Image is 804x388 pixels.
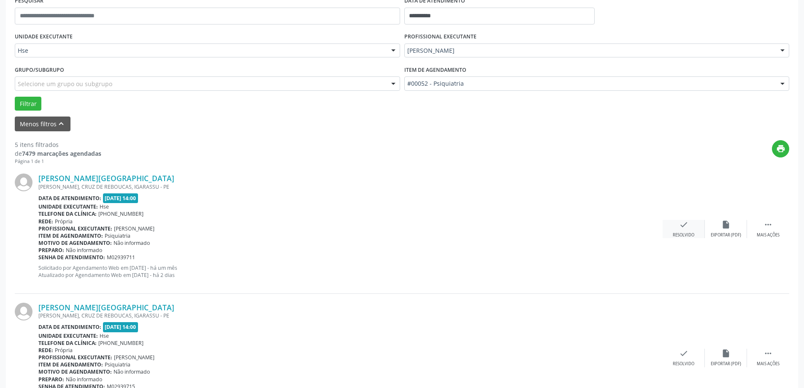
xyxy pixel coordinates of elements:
b: Rede: [38,347,53,354]
b: Motivo de agendamento: [38,239,112,247]
i: print [776,144,785,153]
button: Menos filtroskeyboard_arrow_up [15,117,70,131]
b: Rede: [38,218,53,225]
b: Preparo: [38,376,64,383]
b: Telefone da clínica: [38,210,97,217]
b: Unidade executante: [38,203,98,210]
i:  [763,349,773,358]
span: Psiquiatria [105,232,130,239]
span: Hse [18,46,383,55]
span: Própria [55,218,73,225]
i: check [679,220,688,229]
i: check [679,349,688,358]
b: Motivo de agendamento: [38,368,112,375]
span: [DATE] 14:00 [103,193,138,203]
span: [DATE] 14:00 [103,322,138,332]
img: img [15,303,32,320]
b: Item de agendamento: [38,232,103,239]
span: Não informado [114,239,150,247]
span: [PHONE_NUMBER] [98,339,143,347]
span: Própria [55,347,73,354]
span: Não informado [66,247,102,254]
span: Hse [100,203,109,210]
label: Grupo/Subgrupo [15,63,64,76]
b: Profissional executante: [38,354,112,361]
div: Exportar (PDF) [711,232,741,238]
label: UNIDADE EXECUTANTE [15,30,73,43]
div: de [15,149,101,158]
span: Não informado [114,368,150,375]
span: Não informado [66,376,102,383]
label: Item de agendamento [404,63,466,76]
span: Selecione um grupo ou subgrupo [18,79,112,88]
b: Data de atendimento: [38,323,101,331]
b: Item de agendamento: [38,361,103,368]
a: [PERSON_NAME][GEOGRAPHIC_DATA] [38,174,174,183]
a: [PERSON_NAME][GEOGRAPHIC_DATA] [38,303,174,312]
span: [PERSON_NAME] [114,225,154,232]
img: img [15,174,32,191]
div: 5 itens filtrados [15,140,101,149]
span: [PERSON_NAME] [114,354,154,361]
div: Mais ações [757,361,780,367]
div: [PERSON_NAME], CRUZ DE REBOUCAS, IGARASSU - PE [38,312,663,319]
i: insert_drive_file [721,220,731,229]
div: [PERSON_NAME], CRUZ DE REBOUCAS, IGARASSU - PE [38,183,663,190]
span: M02939711 [107,254,135,261]
b: Profissional executante: [38,225,112,232]
p: Solicitado por Agendamento Web em [DATE] - há um mês Atualizado por Agendamento Web em [DATE] - h... [38,264,663,279]
label: PROFISSIONAL EXECUTANTE [404,30,476,43]
i: keyboard_arrow_up [57,119,66,128]
span: Psiquiatria [105,361,130,368]
div: Página 1 de 1 [15,158,101,165]
b: Telefone da clínica: [38,339,97,347]
i: insert_drive_file [721,349,731,358]
span: [PHONE_NUMBER] [98,210,143,217]
span: #00052 - Psiquiatria [407,79,772,88]
i:  [763,220,773,229]
b: Unidade executante: [38,332,98,339]
div: Resolvido [673,232,694,238]
div: Mais ações [757,232,780,238]
span: Hse [100,332,109,339]
b: Senha de atendimento: [38,254,105,261]
div: Resolvido [673,361,694,367]
strong: 7479 marcações agendadas [22,149,101,157]
span: [PERSON_NAME] [407,46,772,55]
button: Filtrar [15,97,41,111]
div: Exportar (PDF) [711,361,741,367]
b: Preparo: [38,247,64,254]
button: print [772,140,789,157]
b: Data de atendimento: [38,195,101,202]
